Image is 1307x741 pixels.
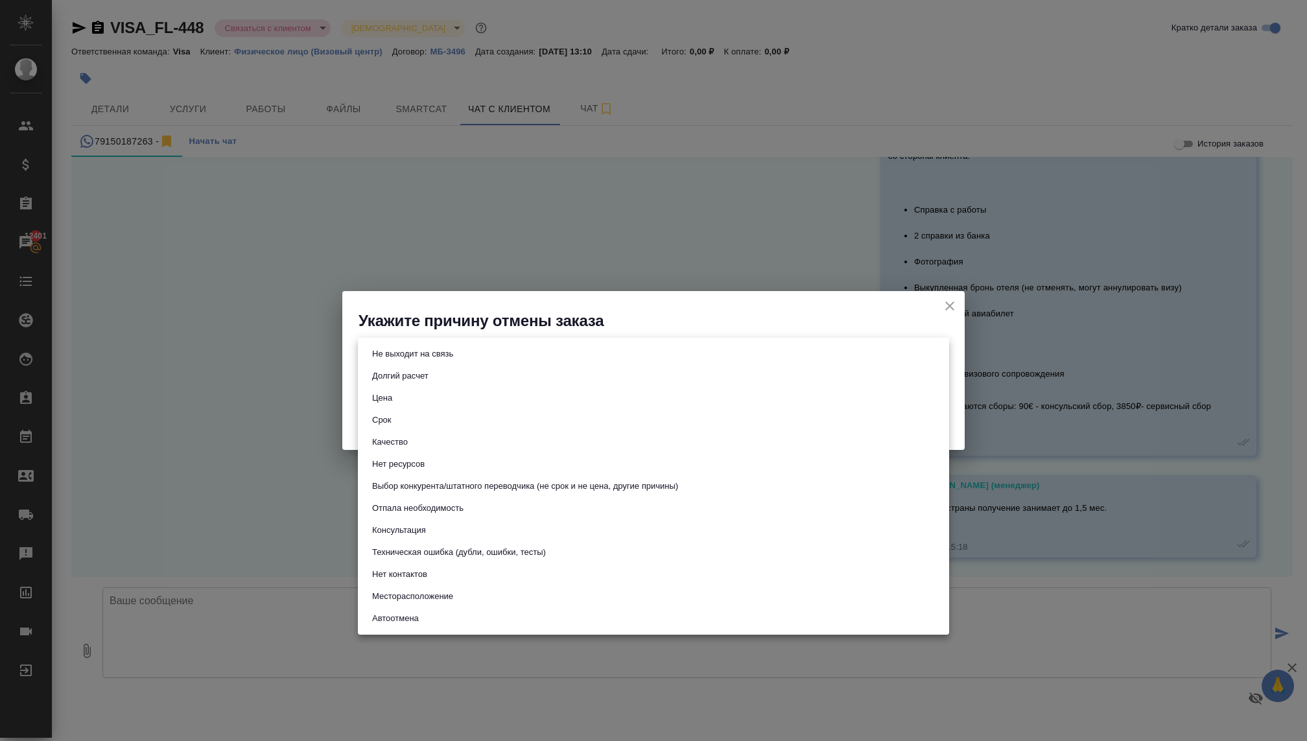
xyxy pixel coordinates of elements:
[368,369,432,383] button: Долгий расчет
[368,611,423,626] button: Автоотмена
[368,589,457,604] button: Месторасположение
[368,347,457,361] button: Не выходит на связь
[368,435,412,449] button: Качество
[368,479,682,493] button: Выбор конкурента/штатного переводчика (не срок и не цена, другие причины)
[368,457,429,471] button: Нет ресурсов
[368,501,467,515] button: Отпала необходимость
[368,413,395,427] button: Срок
[368,567,431,582] button: Нет контактов
[368,545,550,559] button: Техническая ошибка (дубли, ошибки, тесты)
[368,523,430,537] button: Консультация
[368,391,396,405] button: Цена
